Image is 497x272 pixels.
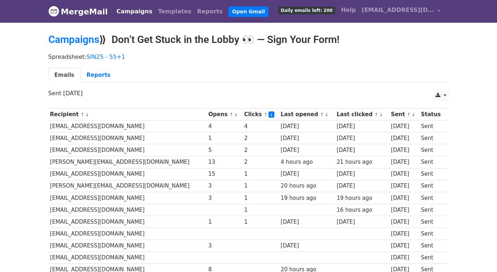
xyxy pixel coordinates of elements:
[234,112,238,117] a: ↓
[338,3,359,17] a: Help
[244,182,277,190] div: 1
[335,109,389,120] th: Last clicked
[208,242,241,250] div: 3
[48,34,99,45] a: Campaigns
[391,146,418,154] div: [DATE]
[391,230,418,238] div: [DATE]
[48,204,207,216] td: [EMAIL_ADDRESS][DOMAIN_NAME]
[419,120,445,132] td: Sent
[359,3,443,20] a: [EMAIL_ADDRESS][DOMAIN_NAME]
[48,252,207,264] td: [EMAIL_ADDRESS][DOMAIN_NAME]
[48,34,449,46] h2: ⟫ Don’t Get Stuck in the Lobby 👀 — Sign Your Form!
[228,6,269,17] a: Open Gmail
[337,146,388,154] div: [DATE]
[419,252,445,264] td: Sent
[391,254,418,262] div: [DATE]
[281,134,333,142] div: [DATE]
[281,146,333,154] div: [DATE]
[48,109,207,120] th: Recipient
[230,112,234,117] a: ↑
[391,206,418,214] div: [DATE]
[281,218,333,226] div: [DATE]
[281,122,333,131] div: [DATE]
[269,111,275,118] a: ↓
[244,158,277,166] div: 2
[207,109,243,120] th: Opens
[337,194,388,202] div: 19 hours ago
[155,4,194,19] a: Templates
[320,112,324,117] a: ↑
[419,180,445,192] td: Sent
[48,240,207,252] td: [EMAIL_ADDRESS][DOMAIN_NAME]
[419,132,445,144] td: Sent
[244,206,277,214] div: 1
[208,182,241,190] div: 3
[391,158,418,166] div: [DATE]
[279,109,335,120] th: Last opened
[281,182,333,190] div: 20 hours ago
[48,120,207,132] td: [EMAIL_ADDRESS][DOMAIN_NAME]
[48,89,449,97] p: Sent [DATE]
[48,53,449,61] p: Spreadsheet:
[244,134,277,142] div: 2
[362,6,434,14] span: [EMAIL_ADDRESS][DOMAIN_NAME]
[244,170,277,178] div: 1
[281,242,333,250] div: [DATE]
[391,122,418,131] div: [DATE]
[337,218,388,226] div: [DATE]
[337,122,388,131] div: [DATE]
[80,68,117,83] a: Reports
[337,134,388,142] div: [DATE]
[419,156,445,168] td: Sent
[411,112,415,117] a: ↓
[391,182,418,190] div: [DATE]
[281,158,333,166] div: 4 hours ago
[208,122,241,131] div: 4
[87,53,125,60] a: SIN25 - 55+1
[419,240,445,252] td: Sent
[48,216,207,228] td: [EMAIL_ADDRESS][DOMAIN_NAME]
[391,218,418,226] div: [DATE]
[208,218,241,226] div: 1
[244,218,277,226] div: 1
[391,134,418,142] div: [DATE]
[419,204,445,216] td: Sent
[244,194,277,202] div: 1
[281,194,333,202] div: 19 hours ago
[419,109,445,120] th: Status
[324,112,328,117] a: ↓
[391,194,418,202] div: [DATE]
[48,68,80,83] a: Emails
[419,228,445,240] td: Sent
[275,3,338,17] a: Daily emails left: 200
[208,158,241,166] div: 13
[208,134,241,142] div: 1
[48,132,207,144] td: [EMAIL_ADDRESS][DOMAIN_NAME]
[48,144,207,156] td: [EMAIL_ADDRESS][DOMAIN_NAME]
[419,216,445,228] td: Sent
[208,170,241,178] div: 15
[379,112,383,117] a: ↓
[114,4,155,19] a: Campaigns
[281,170,333,178] div: [DATE]
[208,194,241,202] div: 3
[419,192,445,204] td: Sent
[337,170,388,178] div: [DATE]
[244,122,277,131] div: 4
[48,4,108,19] a: MergeMail
[48,228,207,240] td: [EMAIL_ADDRESS][DOMAIN_NAME]
[80,112,84,117] a: ↑
[194,4,226,19] a: Reports
[391,170,418,178] div: [DATE]
[243,109,279,120] th: Clicks
[375,112,379,117] a: ↑
[264,112,268,117] a: ↑
[48,180,207,192] td: [PERSON_NAME][EMAIL_ADDRESS][DOMAIN_NAME]
[48,192,207,204] td: [EMAIL_ADDRESS][DOMAIN_NAME]
[85,112,89,117] a: ↓
[419,144,445,156] td: Sent
[208,146,241,154] div: 5
[337,206,388,214] div: 16 hours ago
[337,158,388,166] div: 21 hours ago
[337,182,388,190] div: [DATE]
